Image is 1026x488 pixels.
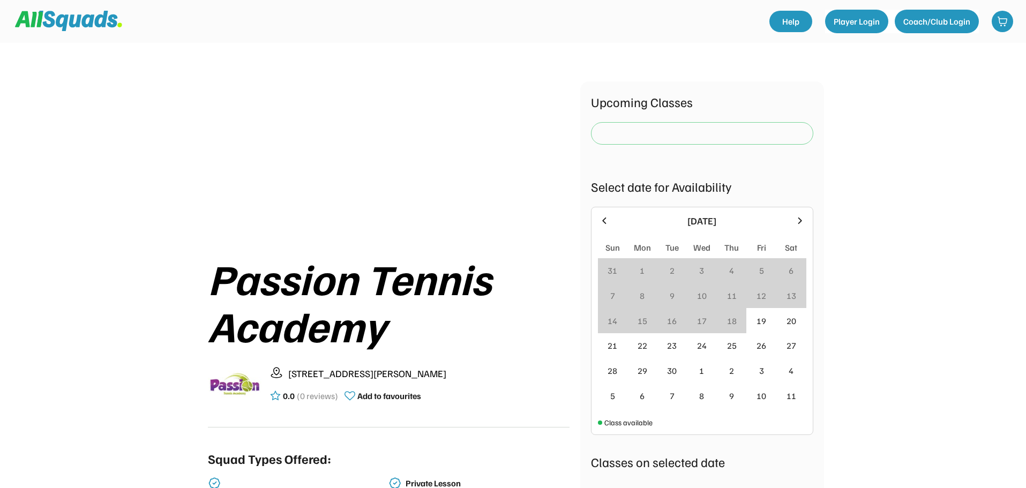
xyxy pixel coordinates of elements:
[670,264,675,277] div: 2
[283,389,295,402] div: 0.0
[297,389,338,402] div: (0 reviews)
[638,314,647,327] div: 15
[697,339,707,352] div: 24
[670,289,675,302] div: 9
[789,364,793,377] div: 4
[665,241,679,254] div: Tue
[757,339,766,352] div: 26
[208,449,331,468] div: Squad Types Offered:
[638,364,647,377] div: 29
[757,389,766,402] div: 10
[825,10,888,33] button: Player Login
[769,11,812,32] a: Help
[727,314,737,327] div: 18
[697,289,707,302] div: 10
[634,241,651,254] div: Mon
[608,264,617,277] div: 31
[640,264,645,277] div: 1
[787,339,796,352] div: 27
[608,339,617,352] div: 21
[699,264,704,277] div: 3
[667,364,677,377] div: 30
[785,241,797,254] div: Sat
[608,364,617,377] div: 28
[895,10,979,33] button: Coach/Club Login
[208,254,570,349] div: Passion Tennis Academy
[729,364,734,377] div: 2
[757,289,766,302] div: 12
[787,389,796,402] div: 11
[729,389,734,402] div: 9
[787,314,796,327] div: 20
[208,357,261,411] img: logo_square.gif
[357,389,421,402] div: Add to favourites
[667,314,677,327] div: 16
[610,289,615,302] div: 7
[693,241,710,254] div: Wed
[997,16,1008,27] img: shopping-cart-01%20%281%29.svg
[638,339,647,352] div: 22
[757,241,766,254] div: Fri
[759,264,764,277] div: 5
[789,264,793,277] div: 6
[729,264,734,277] div: 4
[604,417,653,428] div: Class available
[727,339,737,352] div: 25
[670,389,675,402] div: 7
[15,11,122,31] img: Squad%20Logo.svg
[610,389,615,402] div: 5
[640,389,645,402] div: 6
[591,177,813,196] div: Select date for Availability
[724,241,739,254] div: Thu
[241,81,536,242] img: yH5BAEAAAAALAAAAAABAAEAAAIBRAA7
[288,366,570,381] div: [STREET_ADDRESS][PERSON_NAME]
[757,314,766,327] div: 19
[591,452,813,471] div: Classes on selected date
[640,289,645,302] div: 8
[616,214,788,228] div: [DATE]
[608,314,617,327] div: 14
[605,241,620,254] div: Sun
[591,92,813,111] div: Upcoming Classes
[699,364,704,377] div: 1
[727,289,737,302] div: 11
[699,389,704,402] div: 8
[697,314,707,327] div: 17
[667,339,677,352] div: 23
[759,364,764,377] div: 3
[787,289,796,302] div: 13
